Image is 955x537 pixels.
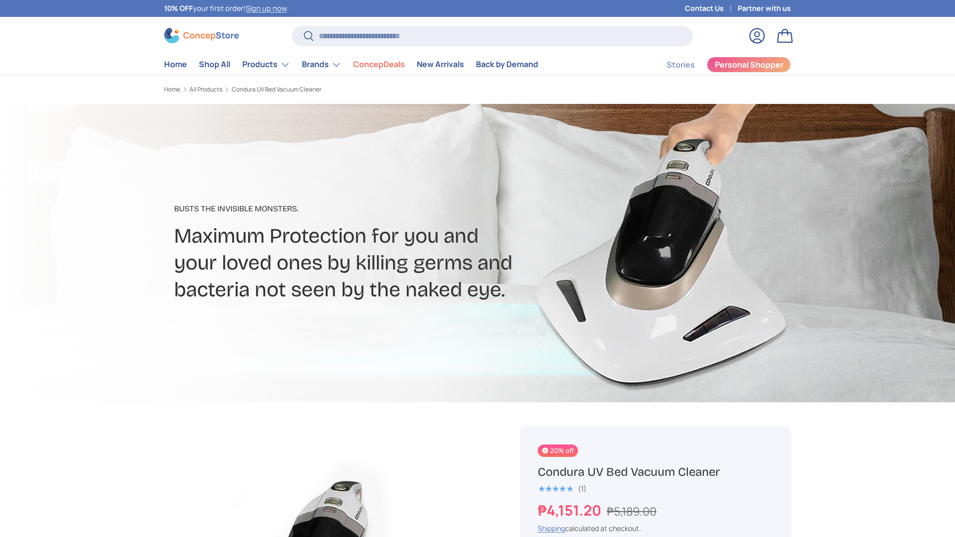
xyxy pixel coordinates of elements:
[538,484,573,494] span: ★★★★★
[164,3,193,13] strong: 10% OFF
[242,55,290,75] a: Products
[302,55,341,75] a: Brands
[164,55,538,75] nav: Primary
[417,55,464,74] a: New Arrivals
[538,464,773,480] h1: Condura UV Bed Vacuum Cleaner
[538,523,773,534] div: calculated at checkout.
[578,485,586,492] div: (1)
[164,28,239,43] img: ConcepStore
[174,203,556,215] p: Busts The Invisible Monsters​.
[667,55,695,75] a: Stories
[538,482,586,493] a: 5.0 out of 5.0 stars (1)
[538,445,578,457] span: 20% off
[164,55,187,74] a: Home
[476,55,538,74] a: Back by Demand
[164,3,288,14] p: your first order! .
[353,55,405,74] a: ConcepDeals
[607,503,657,519] s: ₱5,189.00
[643,55,791,75] nav: Secondary
[707,57,791,73] a: Personal Shopper
[538,484,573,493] div: 5.0 out of 5.0 stars
[296,55,347,75] summary: Brands
[232,87,321,92] a: Condura UV Bed Vacuum Cleaner
[236,55,296,75] summary: Products
[685,3,738,14] a: Contact Us
[538,500,604,520] strong: ₱4,151.20
[538,524,565,533] a: Shipping
[164,87,180,92] a: Home
[190,87,222,92] a: All Products
[164,85,496,94] nav: Breadcrumbs
[246,3,286,13] a: Sign up now
[174,223,556,303] h2: Maximum Protection for you and your loved ones by killing germs and bacteria not seen by the nake...
[715,61,783,69] span: Personal Shopper
[738,3,791,14] a: Partner with us
[199,55,230,74] a: Shop All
